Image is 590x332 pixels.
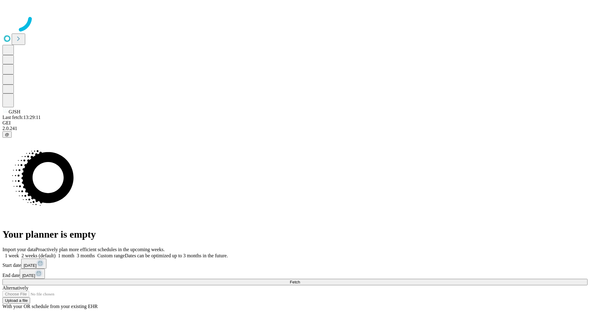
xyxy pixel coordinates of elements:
[2,115,41,120] span: Last fetch: 13:29:11
[2,247,36,252] span: Import your data
[2,131,12,138] button: @
[2,279,588,285] button: Fetch
[22,273,35,278] span: [DATE]
[97,253,125,258] span: Custom range
[9,109,20,114] span: GJSH
[20,269,45,279] button: [DATE]
[58,253,74,258] span: 1 month
[290,280,300,284] span: Fetch
[2,297,30,304] button: Upload a file
[24,263,37,268] span: [DATE]
[2,126,588,131] div: 2.0.241
[2,229,588,240] h1: Your planner is empty
[125,253,228,258] span: Dates can be optimized up to 3 months in the future.
[5,253,19,258] span: 1 week
[2,285,28,290] span: Alternatively
[2,259,588,269] div: Start date
[36,247,165,252] span: Proactively plan more efficient schedules in the upcoming weeks.
[77,253,95,258] span: 3 months
[2,120,588,126] div: GEI
[5,132,9,137] span: @
[21,259,46,269] button: [DATE]
[2,304,98,309] span: With your OR schedule from your existing EHR
[22,253,56,258] span: 2 weeks (default)
[2,269,588,279] div: End date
